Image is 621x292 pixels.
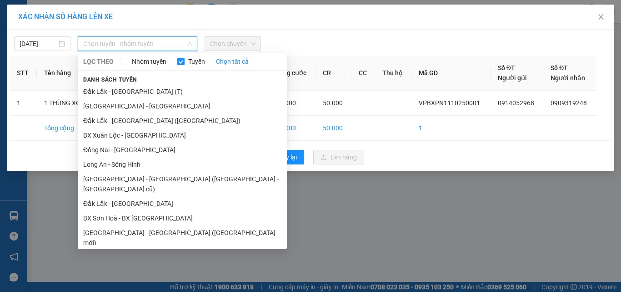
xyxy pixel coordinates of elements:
[18,12,113,21] span: XÁC NHẬN SỐ HÀNG LÊN XE
[498,74,527,82] span: Người gửi
[37,116,94,141] td: Tổng cộng
[37,91,94,116] td: 1 THÙNG XỐP
[411,56,491,91] th: Mã GD
[78,225,287,250] li: [GEOGRAPHIC_DATA] - [GEOGRAPHIC_DATA] ([GEOGRAPHIC_DATA] mới)
[10,91,37,116] td: 1
[78,76,143,84] span: Danh sách tuyến
[78,172,287,196] li: [GEOGRAPHIC_DATA] - [GEOGRAPHIC_DATA] ([GEOGRAPHIC_DATA] - [GEOGRAPHIC_DATA] cũ)
[323,99,343,107] span: 50.000
[419,99,480,107] span: VPBXPN1110250001
[128,56,170,67] span: Nhóm tuyến
[313,150,364,164] button: uploadLên hàng
[498,99,534,107] span: 0914052968
[78,143,287,157] li: Đồng Nai - [GEOGRAPHIC_DATA]
[588,5,614,30] button: Close
[216,56,249,67] a: Chọn tất cả
[269,56,316,91] th: Tổng cước
[78,84,287,99] li: Đắk Lắk - [GEOGRAPHIC_DATA] (T)
[316,116,351,141] td: 50.000
[20,39,57,49] input: 12/10/2025
[185,56,209,67] span: Tuyến
[78,196,287,211] li: Đắk Lắk - [GEOGRAPHIC_DATA]
[78,99,287,113] li: [GEOGRAPHIC_DATA] - [GEOGRAPHIC_DATA]
[78,128,287,143] li: BX Xuân Lộc - [GEOGRAPHIC_DATA]
[78,211,287,225] li: BX Sơn Hoà - BX [GEOGRAPHIC_DATA]
[411,116,491,141] td: 1
[10,56,37,91] th: STT
[551,64,568,72] span: Số ĐT
[351,56,375,91] th: CC
[316,56,351,91] th: CR
[83,37,192,51] span: Chọn tuyến - nhóm tuyến
[83,56,114,67] span: LỌC THEO
[78,113,287,128] li: Đắk Lắk - [GEOGRAPHIC_DATA] ([GEOGRAPHIC_DATA])
[187,41,192,46] span: down
[78,157,287,172] li: Long An - Sông Hinh
[551,74,585,82] span: Người nhận
[210,37,255,51] span: Chọn chuyến
[269,116,316,141] td: 50.000
[37,56,94,91] th: Tên hàng
[498,64,515,72] span: Số ĐT
[375,56,411,91] th: Thu hộ
[551,99,587,107] span: 0909319248
[597,13,605,20] span: close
